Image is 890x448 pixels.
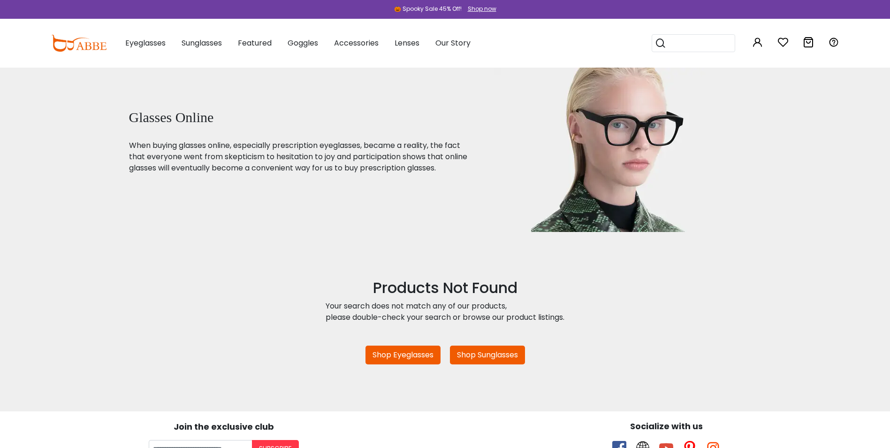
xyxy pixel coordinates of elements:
[450,346,525,364] a: Shop Sunglasses
[129,140,471,174] p: When buying glasses online, especially prescription eyeglasses, became a reality, the fact that e...
[326,279,564,297] h2: Products Not Found
[394,5,462,13] div: 🎃 Spooky Sale 45% Off!
[435,38,471,48] span: Our Story
[334,38,379,48] span: Accessories
[238,38,272,48] span: Featured
[129,109,471,126] h1: Glasses Online
[395,38,419,48] span: Lenses
[51,35,106,52] img: abbeglasses.com
[182,38,222,48] span: Sunglasses
[450,420,883,433] div: Socialize with us
[468,5,496,13] div: Shop now
[125,38,166,48] span: Eyeglasses
[463,5,496,13] a: Shop now
[494,68,732,232] img: glasses online
[288,38,318,48] span: Goggles
[7,418,441,433] div: Join the exclusive club
[326,301,564,312] div: Your search does not match any of our products,
[365,346,441,364] a: Shop Eyeglasses
[326,312,564,323] div: please double-check your search or browse our product listings.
